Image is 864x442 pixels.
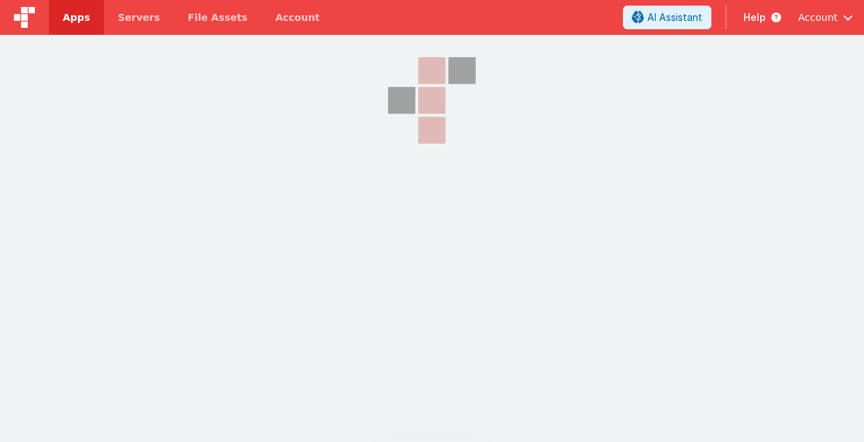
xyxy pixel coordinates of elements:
[798,10,853,24] button: Account
[63,10,90,24] span: Apps
[623,6,711,29] button: AI Assistant
[188,10,248,24] span: File Assets
[743,10,766,24] span: Help
[798,10,838,24] span: Account
[647,10,702,24] span: AI Assistant
[118,10,160,24] span: Servers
